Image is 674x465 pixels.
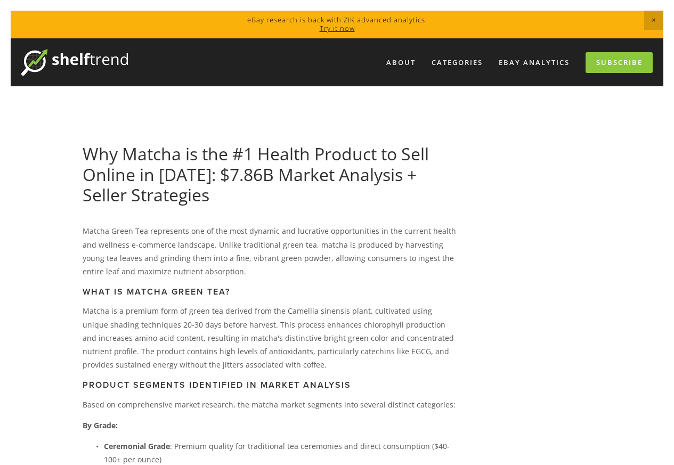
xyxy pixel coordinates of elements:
h3: Product Segments Identified in Market Analysis [83,380,456,390]
span: Close Announcement [644,11,663,30]
h3: What is Matcha Green Tea? [83,287,456,297]
p: Based on comprehensive market research, the matcha market segments into several distinct categories: [83,398,456,411]
p: Matcha is a premium form of green tea derived from the Camellia sinensis plant, cultivated using ... [83,304,456,371]
a: Try it now [320,23,355,33]
div: Categories [425,54,490,71]
a: Subscribe [586,52,653,73]
a: About [379,54,423,71]
strong: Ceremonial Grade [104,441,170,451]
img: ShelfTrend [21,49,128,76]
a: eBay Analytics [492,54,576,71]
a: Why Matcha is the #1 Health Product to Sell Online in [DATE]: $7.86B Market Analysis + Seller Str... [83,142,429,206]
p: Matcha Green Tea represents one of the most dynamic and lucrative opportunities in the current he... [83,224,456,278]
strong: By Grade: [83,420,118,430]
